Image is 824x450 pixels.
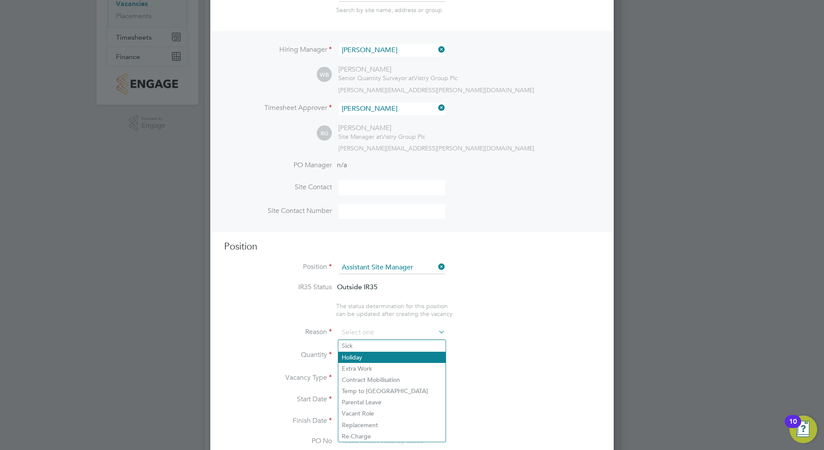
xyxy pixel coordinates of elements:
h3: Position [224,241,600,253]
span: Search by site name, address or group [336,6,442,14]
li: Re-Charge [338,431,446,442]
li: Replacement [338,419,446,431]
input: Search for... [339,103,445,115]
span: RG [317,126,332,141]
label: Position [224,262,332,272]
div: Vistry Group Plc [338,74,458,82]
label: Start Date [224,395,332,404]
li: Sick [338,340,446,351]
label: Timesheet Approver [224,103,332,112]
span: Site Manager at [338,133,381,141]
div: [PERSON_NAME] [338,124,425,133]
button: Open Resource Center, 10 new notifications [790,416,817,443]
span: The status determination for this position can be updated after creating the vacancy [336,302,453,318]
span: Senior Quantity Surveyor at [338,74,414,82]
span: Outside IR35 [337,283,378,291]
label: Reason [224,328,332,337]
label: Site Contact [224,183,332,192]
li: Contract Mobilisation [338,374,446,385]
span: n/a [337,161,347,169]
li: Vacant Role [338,408,446,419]
li: Parental Leave [338,397,446,408]
label: Hiring Manager [224,45,332,54]
input: Search for... [339,44,445,56]
input: Select one [339,326,445,339]
span: [PERSON_NAME][EMAIL_ADDRESS][PERSON_NAME][DOMAIN_NAME] [338,144,534,152]
input: Search for... [339,261,445,274]
span: [PERSON_NAME][EMAIL_ADDRESS][PERSON_NAME][DOMAIN_NAME] [338,86,534,94]
div: 10 [789,422,797,433]
li: Extra Work [338,363,446,374]
label: PO Manager [224,161,332,170]
label: IR35 Status [224,283,332,292]
label: Site Contact Number [224,206,332,216]
div: [PERSON_NAME] [338,65,458,74]
label: Finish Date [224,416,332,425]
li: Temp to [GEOGRAPHIC_DATA] [338,385,446,397]
div: Vistry Group Plc [338,133,425,141]
label: Vacancy Type [224,373,332,382]
label: Quantity [224,350,332,359]
li: Holiday [338,352,446,363]
span: WB [317,67,332,82]
label: PO No [224,437,332,446]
